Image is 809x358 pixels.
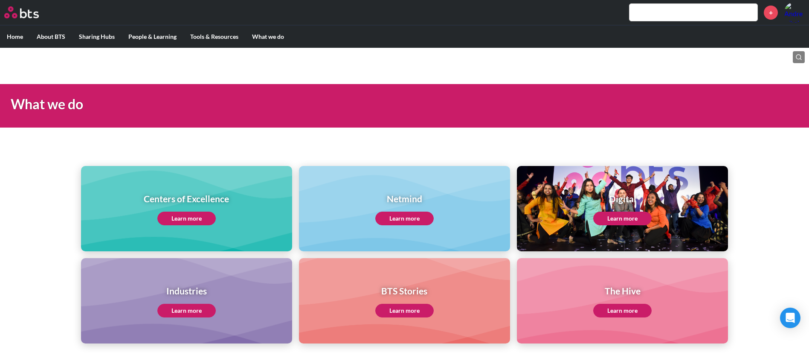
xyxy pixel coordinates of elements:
label: About BTS [30,26,72,48]
label: People & Learning [122,26,183,48]
img: Andre Ribeiro [784,2,805,23]
h1: Centers of Excellence [144,192,229,205]
h1: What we do [11,95,562,114]
h1: Digital [593,192,652,205]
a: + [764,6,778,20]
a: Profile [784,2,805,23]
label: What we do [245,26,291,48]
h1: Netmind [375,192,434,205]
h1: BTS Stories [375,285,434,297]
a: Go home [4,6,55,18]
a: Learn more [375,212,434,225]
label: Sharing Hubs [72,26,122,48]
h1: Industries [157,285,216,297]
a: Learn more [157,212,216,225]
h1: The Hive [593,285,652,297]
a: Learn more [157,304,216,317]
a: Learn more [375,304,434,317]
img: BTS Logo [4,6,39,18]
a: Learn more [593,304,652,317]
label: Tools & Resources [183,26,245,48]
div: Open Intercom Messenger [780,308,800,328]
a: Learn more [593,212,652,225]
